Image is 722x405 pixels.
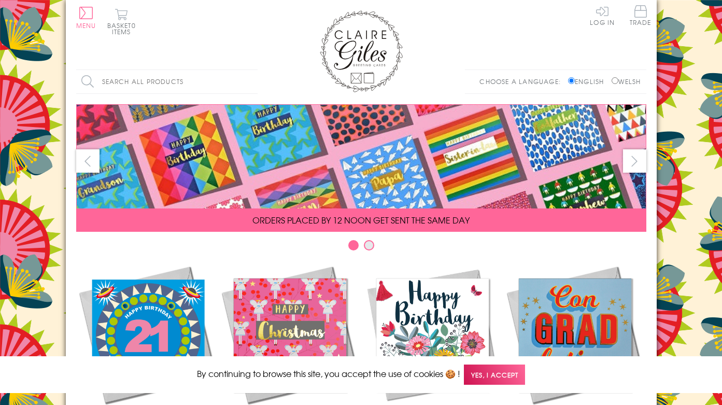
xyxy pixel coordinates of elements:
[76,21,96,30] span: Menu
[247,70,258,93] input: Search
[112,21,136,36] span: 0 items
[568,77,575,84] input: English
[76,149,100,173] button: prev
[612,77,641,86] label: Welsh
[76,70,258,93] input: Search all products
[630,5,652,25] span: Trade
[479,77,566,86] p: Choose a language:
[348,240,359,250] button: Carousel Page 1 (Current Slide)
[630,5,652,27] a: Trade
[252,214,470,226] span: ORDERS PLACED BY 12 NOON GET SENT THE SAME DAY
[623,149,646,173] button: next
[107,8,136,35] button: Basket0 items
[590,5,615,25] a: Log In
[364,240,374,250] button: Carousel Page 2
[612,77,618,84] input: Welsh
[320,10,403,92] img: Claire Giles Greetings Cards
[464,365,525,385] span: Yes, I accept
[568,77,609,86] label: English
[76,7,96,29] button: Menu
[76,240,646,256] div: Carousel Pagination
